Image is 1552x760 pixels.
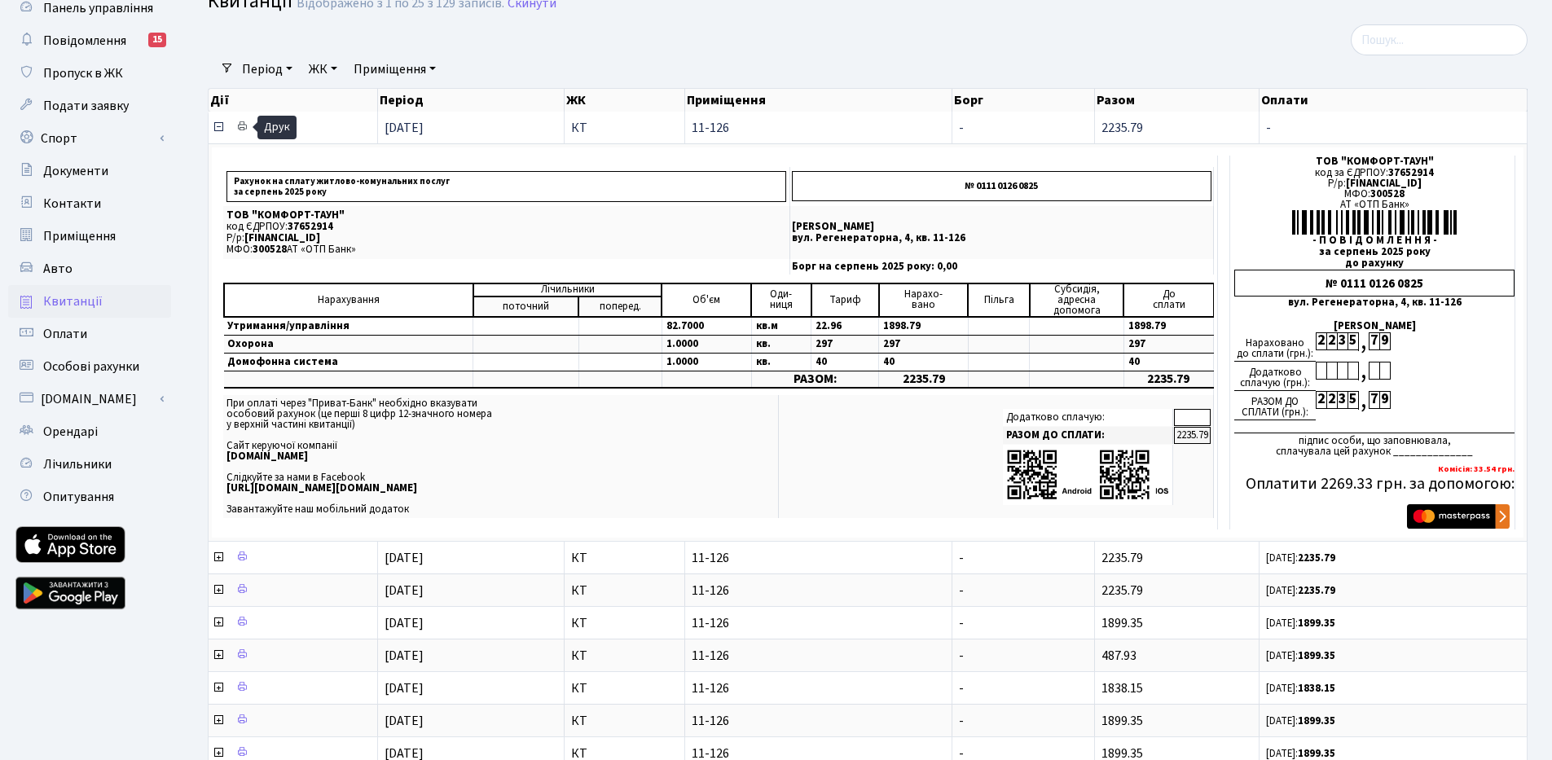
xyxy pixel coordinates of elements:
span: [DATE] [385,614,424,632]
div: 2 [1326,332,1337,350]
span: [DATE] [385,647,424,665]
h5: Оплатити 2269.33 грн. за допомогою: [1234,474,1515,494]
small: [DATE]: [1266,583,1335,598]
span: 1899.35 [1101,614,1143,632]
span: 11-126 [692,714,945,727]
div: підпис особи, що заповнювала, сплачувала цей рахунок ______________ [1234,433,1515,457]
td: 1898.79 [879,317,969,336]
span: - [959,679,964,697]
span: - [959,712,964,730]
div: 2 [1316,391,1326,409]
td: Оди- ниця [751,283,811,317]
span: Особові рахунки [43,358,139,376]
div: Р/р: [1234,178,1515,189]
span: 487.93 [1101,647,1137,665]
a: [DOMAIN_NAME] [8,383,171,415]
td: кв. [751,353,811,371]
span: Повідомлення [43,32,126,50]
div: за серпень 2025 року [1234,247,1515,257]
span: Оплати [43,325,87,343]
span: КТ [571,584,678,597]
div: 5 [1348,332,1358,350]
span: 300528 [1370,187,1405,201]
div: ТОВ "КОМФОРТ-ТАУН" [1234,156,1515,167]
b: 1899.35 [1298,714,1335,728]
b: Комісія: 33.54 грн. [1438,463,1515,475]
td: Об'єм [662,283,751,317]
td: 2235.79 [1174,427,1211,444]
div: 9 [1379,332,1390,350]
p: вул. Регенераторна, 4, кв. 11-126 [792,233,1211,244]
span: Авто [43,260,73,278]
td: 2235.79 [879,371,969,388]
span: - [959,582,964,600]
a: Лічильники [8,448,171,481]
input: Пошук... [1351,24,1528,55]
div: 3 [1337,332,1348,350]
div: , [1358,332,1369,351]
th: Оплати [1260,89,1528,112]
b: [DOMAIN_NAME] [226,449,308,463]
a: Приміщення [8,220,171,253]
span: 11-126 [692,649,945,662]
span: КТ [571,747,678,760]
a: Період [235,55,299,83]
span: Пропуск в ЖК [43,64,123,82]
a: Орендарі [8,415,171,448]
th: Приміщення [685,89,952,112]
a: Оплати [8,318,171,350]
td: кв. [751,335,811,353]
p: № 0111 0126 0825 [792,171,1211,201]
span: Подати заявку [43,97,129,115]
small: [DATE]: [1266,616,1335,630]
span: - [959,647,964,665]
span: 11-126 [692,584,945,597]
div: 2 [1316,332,1326,350]
td: поперед. [578,297,662,317]
span: 2235.79 [1101,582,1143,600]
a: Подати заявку [8,90,171,122]
td: РАЗОМ: [751,371,878,388]
span: 1899.35 [1101,712,1143,730]
span: Орендарі [43,423,98,441]
td: Нарахо- вано [879,283,969,317]
small: [DATE]: [1266,681,1335,696]
td: Нарахування [224,283,473,317]
b: 1899.35 [1298,616,1335,630]
span: Опитування [43,488,114,506]
div: 7 [1369,391,1379,409]
td: 22.96 [811,317,879,336]
td: 297 [1123,335,1213,353]
p: код ЄДРПОУ: [226,222,786,232]
p: Борг на серпень 2025 року: 0,00 [792,261,1211,272]
td: 297 [811,335,879,353]
div: МФО: [1234,189,1515,200]
div: 15 [148,33,166,47]
td: кв.м [751,317,811,336]
div: 2 [1326,391,1337,409]
td: Лічильники [473,283,662,297]
td: Додатково сплачую: [1003,409,1173,426]
div: , [1358,391,1369,410]
span: Лічильники [43,455,112,473]
span: 37652914 [1388,165,1434,180]
a: Квитанції [8,285,171,318]
div: Додатково сплачую (грн.): [1234,362,1316,391]
span: Приміщення [43,227,116,245]
td: поточний [473,297,578,317]
span: Квитанції [43,292,103,310]
span: 300528 [253,242,287,257]
div: , [1358,362,1369,380]
th: Період [378,89,565,112]
span: КТ [571,617,678,630]
div: [PERSON_NAME] [1234,321,1515,332]
b: 2235.79 [1298,583,1335,598]
p: Рахунок на сплату житлово-комунальних послуг за серпень 2025 року [226,171,786,202]
a: Контакти [8,187,171,220]
span: 1838.15 [1101,679,1143,697]
div: РАЗОМ ДО СПЛАТИ (грн.): [1234,391,1316,420]
td: Охорона [224,335,473,353]
p: Р/р: [226,233,786,244]
div: Друк [257,116,297,139]
a: Спорт [8,122,171,155]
